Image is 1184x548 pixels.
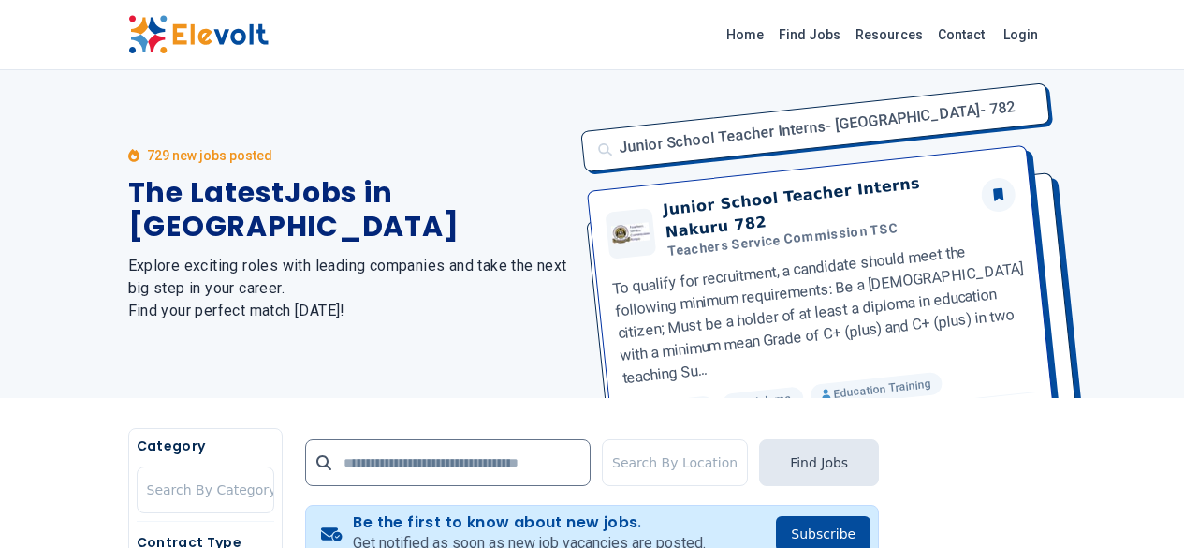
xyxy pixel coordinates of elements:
[771,20,848,50] a: Find Jobs
[147,146,272,165] p: 729 new jobs posted
[759,439,879,486] button: Find Jobs
[128,176,570,244] h1: The Latest Jobs in [GEOGRAPHIC_DATA]
[930,20,992,50] a: Contact
[992,16,1049,53] a: Login
[128,255,570,322] h2: Explore exciting roles with leading companies and take the next big step in your career. Find you...
[128,15,269,54] img: Elevolt
[848,20,930,50] a: Resources
[353,513,706,532] h4: Be the first to know about new jobs.
[137,437,274,455] h5: Category
[719,20,771,50] a: Home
